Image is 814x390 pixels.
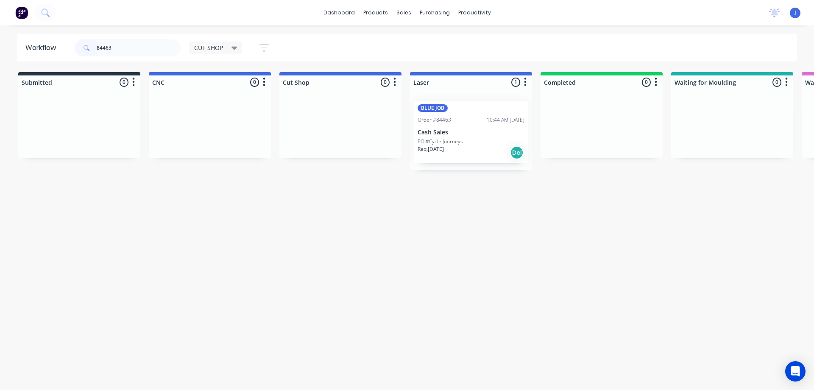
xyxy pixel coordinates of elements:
[418,116,451,124] div: Order #84463
[97,39,181,56] input: Search for orders...
[487,116,524,124] div: 10:44 AM [DATE]
[415,6,454,19] div: purchasing
[359,6,392,19] div: products
[418,138,463,145] p: PO #Cycle Journeys
[25,43,60,53] div: Workflow
[785,361,806,382] div: Open Intercom Messenger
[414,101,528,163] div: BLUE JOBOrder #8446310:44 AM [DATE]Cash SalesPO #Cycle JourneysReq.[DATE]Del
[392,6,415,19] div: sales
[418,104,448,112] div: BLUE JOB
[319,6,359,19] a: dashboard
[418,145,444,153] p: Req. [DATE]
[194,43,223,52] span: CUT SHOP
[418,129,524,136] p: Cash Sales
[510,146,524,159] div: Del
[15,6,28,19] img: Factory
[454,6,495,19] div: productivity
[794,9,796,17] span: J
